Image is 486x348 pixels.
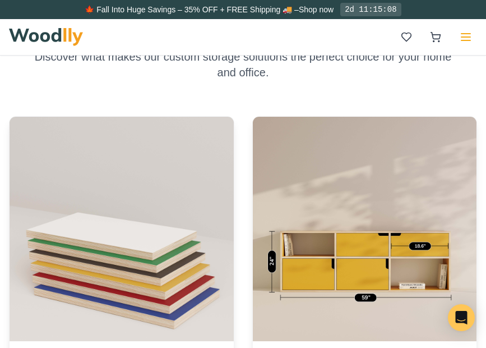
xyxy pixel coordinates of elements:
[299,5,334,14] a: Shop now
[340,3,401,16] div: 2d 11:15:08
[28,49,459,80] p: Discover what makes our custom storage solutions the perfect choice for your home and office.
[448,304,475,331] div: Open Intercom Messenger
[85,5,298,14] span: 🍁 Fall Into Huge Savings – 35% OFF + FREE Shipping 🚚 –
[9,28,83,46] img: Woodlly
